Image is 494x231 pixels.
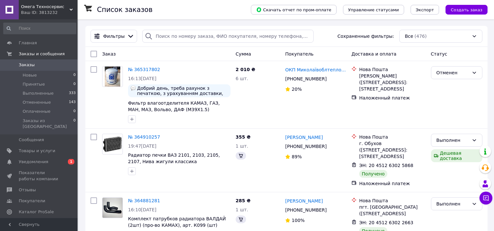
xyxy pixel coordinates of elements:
[285,198,323,204] a: [PERSON_NAME]
[236,198,251,203] span: 285 ₴
[436,69,469,76] div: Отменен
[69,100,76,105] span: 143
[102,198,123,218] img: Фото товару
[359,66,426,73] div: Нова Пошта
[351,51,396,57] span: Доставка и оплата
[359,180,426,187] div: Наложенный платеж
[436,200,469,207] div: Выполнен
[414,34,427,39] span: (476)
[292,154,302,159] span: 89%
[405,33,413,39] span: Все
[285,51,314,57] span: Покупатель
[359,204,426,217] div: пгт. [GEOGRAPHIC_DATA] ([STREET_ADDRESS]
[479,192,492,205] button: Чат с покупателем
[359,134,426,140] div: Нова Пошта
[23,109,50,114] span: Оплаченные
[416,7,434,12] span: Экспорт
[284,74,328,83] div: [PHONE_NUMBER]
[436,137,469,144] div: Выполнен
[236,134,251,140] span: 355 ₴
[102,197,123,218] a: Фото товару
[19,137,44,143] span: Сообщения
[359,163,413,168] span: ЭН: 20 4512 6302 5868
[128,100,220,119] a: Фильтр влагоотделителя КАМАЗ, ГАЗ, МАН, МАЗ, Вольво, ДАФ (M39X1.5) (4324102227)
[128,143,156,149] span: 19:47[DATE]
[103,33,124,39] span: Фильтры
[128,216,226,228] a: Комплект патрубков радиатора ВАЛДАЙ (2шт) (про-во КАМАХ), арт. К099 (шт)
[68,159,74,164] span: 1
[359,95,426,101] div: Наложенный платеж
[431,51,447,57] span: Статус
[3,23,76,34] input: Поиск
[19,62,35,68] span: Заказы
[128,152,220,164] a: Радиатор печки ВАЗ 2101, 2103, 2105, 2107, Нива жигули классика
[359,197,426,204] div: Нова Пошта
[411,5,439,15] button: Экспорт
[128,198,160,203] a: № 364881281
[23,72,37,78] span: Новые
[236,51,251,57] span: Сумма
[23,100,51,105] span: Отмененные
[131,86,136,91] img: :speech_balloon:
[431,149,482,162] div: Дешевая доставка
[73,109,76,114] span: 0
[137,86,228,96] span: Добрий день, треба рахунок з печаткою, з урахуванням доставки, ЕДРПУ 31319242
[292,87,302,92] span: 20%
[73,72,76,78] span: 0
[128,134,160,140] a: № 364910257
[359,140,426,160] div: г. Обухов ([STREET_ADDRESS]: [STREET_ADDRESS]
[19,40,37,46] span: Главная
[284,142,328,151] div: [PHONE_NUMBER]
[19,198,45,204] span: Покупатели
[451,7,482,12] span: Создать заказ
[285,134,323,141] a: [PERSON_NAME]
[97,6,153,14] h1: Список заказов
[23,81,45,87] span: Принятые
[359,170,387,178] div: Получено
[128,207,156,212] span: 16:10[DATE]
[236,67,255,72] span: 2 010 ₴
[359,220,413,225] span: ЭН: 20 4512 6302 2663
[142,30,314,43] input: Поиск по номеру заказа, ФИО покупателя, номеру телефона, Email, номеру накладной
[102,66,123,87] a: Фото товару
[292,218,305,223] span: 100%
[236,76,248,81] span: 6 шт.
[23,90,54,96] span: Выполненные
[105,67,120,87] img: Фото товару
[102,136,123,152] img: Фото товару
[102,134,123,154] a: Фото товару
[256,7,331,13] span: Скачать отчет по пром-оплате
[69,90,76,96] span: 333
[19,209,54,215] span: Каталог ProSale
[19,187,36,193] span: Отзывы
[19,51,65,57] span: Заказы и сообщения
[73,81,76,87] span: 0
[359,73,426,92] div: [PERSON_NAME] ([STREET_ADDRESS]: [STREET_ADDRESS]
[439,7,488,12] a: Создать заказ
[128,67,160,72] a: № 365317802
[338,33,394,39] span: Сохраненные фильтры:
[236,143,248,149] span: 1 шт.
[285,67,346,73] a: ОКП Миколаївоблтеплоенерго
[19,159,48,165] span: Уведомления
[348,7,399,12] span: Управление статусами
[128,76,156,81] span: 16:13[DATE]
[23,118,73,130] span: Заказы из [GEOGRAPHIC_DATA]
[19,148,55,154] span: Товары и услуги
[73,118,76,130] span: 0
[21,10,78,16] div: Ваш ID: 3813232
[251,5,337,15] button: Скачать отчет по пром-оплате
[19,170,60,182] span: Показатели работы компании
[446,5,488,15] button: Создать заказ
[102,51,116,57] span: Заказ
[284,205,328,215] div: [PHONE_NUMBER]
[236,207,248,212] span: 1 шт.
[343,5,404,15] button: Управление статусами
[21,4,70,10] span: Омега Техносервис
